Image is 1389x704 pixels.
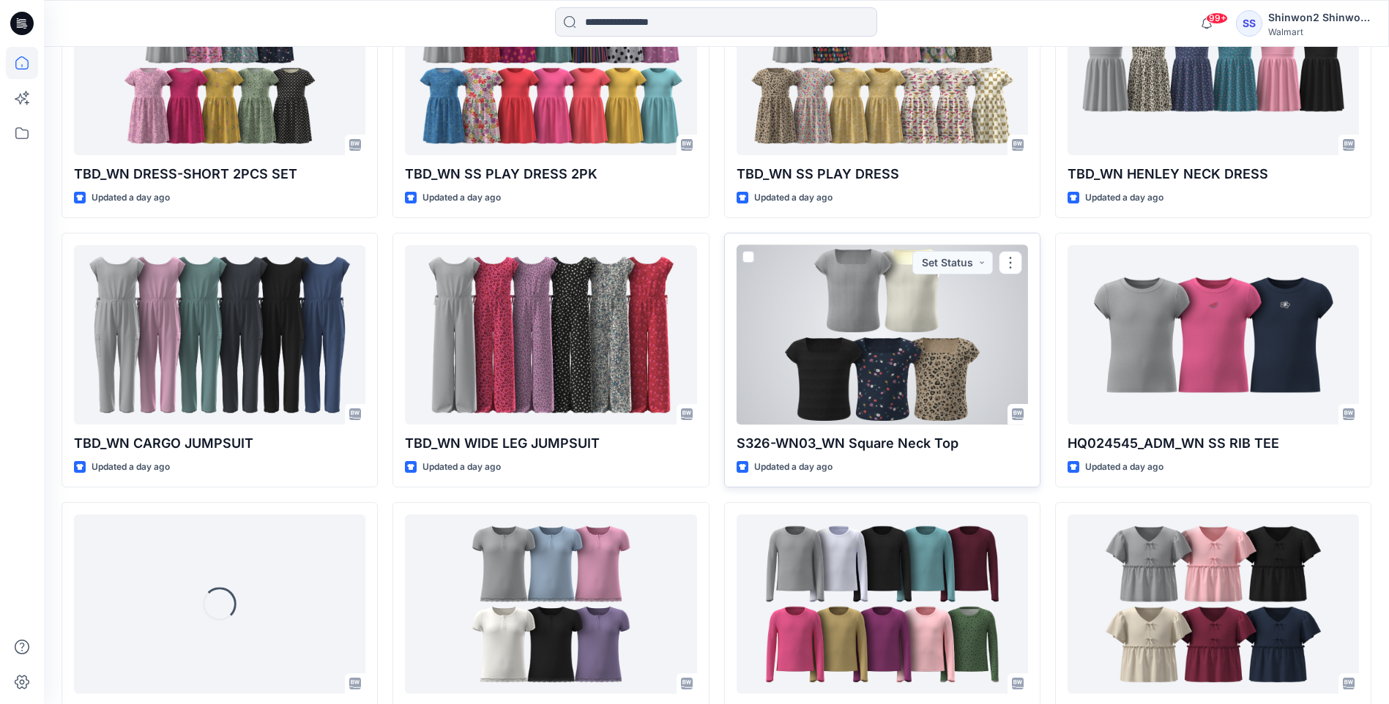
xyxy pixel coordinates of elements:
[422,460,501,475] p: Updated a day ago
[737,164,1028,184] p: TBD_WN SS PLAY DRESS
[74,245,365,424] a: TBD_WN CARGO JUMPSUIT
[405,433,696,454] p: TBD_WN WIDE LEG JUMPSUIT
[74,164,365,184] p: TBD_WN DRESS-SHORT 2PCS SET
[422,190,501,206] p: Updated a day ago
[737,245,1028,424] a: S326-WN03_WN Square Neck Top
[92,190,170,206] p: Updated a day ago
[1268,26,1371,37] div: Walmart
[1068,433,1359,454] p: HQ024545_ADM_WN SS RIB TEE
[74,433,365,454] p: TBD_WN CARGO JUMPSUIT
[1268,9,1371,26] div: Shinwon2 Shinwon2
[754,460,833,475] p: Updated a day ago
[737,514,1028,694] a: S326-WN02_WN LS KID TOUGH TEE
[1068,245,1359,424] a: HQ024545_ADM_WN SS RIB TEE
[754,190,833,206] p: Updated a day ago
[405,514,696,694] a: S326-TW03_WA SS Henley Tee
[1206,12,1228,24] span: 99+
[1085,460,1163,475] p: Updated a day ago
[405,164,696,184] p: TBD_WN SS PLAY DRESS 2PK
[1236,10,1262,37] div: SS
[1068,514,1359,694] a: S326-WN09_WN Ruffle Bow Front Top
[1085,190,1163,206] p: Updated a day ago
[737,433,1028,454] p: S326-WN03_WN Square Neck Top
[92,460,170,475] p: Updated a day ago
[405,245,696,424] a: TBD_WN WIDE LEG JUMPSUIT
[1068,164,1359,184] p: TBD_WN HENLEY NECK DRESS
